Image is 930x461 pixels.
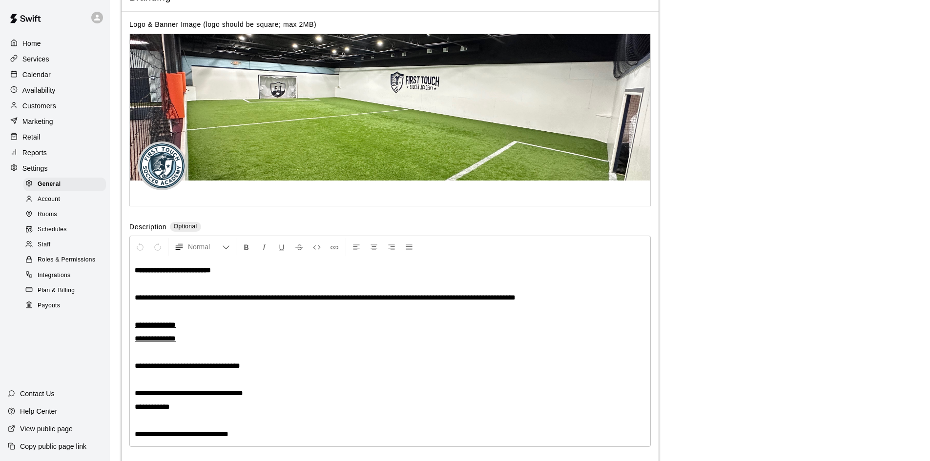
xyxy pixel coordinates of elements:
span: Integrations [38,271,71,281]
button: Insert Link [326,238,343,256]
button: Formatting Options [170,238,234,256]
a: Roles & Permissions [23,253,110,268]
button: Redo [149,238,166,256]
a: General [23,177,110,192]
a: Reports [8,145,102,160]
a: Customers [8,99,102,113]
a: Retail [8,130,102,144]
p: Reports [22,148,47,158]
p: View public page [20,424,73,434]
p: Availability [22,85,56,95]
a: Services [8,52,102,66]
div: Payouts [23,299,106,313]
a: Schedules [23,222,110,238]
button: Format Strikethrough [291,238,308,256]
label: Description [129,222,166,233]
a: Home [8,36,102,51]
button: Format Italics [256,238,272,256]
a: Staff [23,238,110,253]
button: Right Align [383,238,400,256]
p: Customers [22,101,56,111]
a: Payouts [23,298,110,313]
a: Integrations [23,268,110,283]
button: Insert Code [309,238,325,256]
div: Account [23,193,106,206]
span: Staff [38,240,50,250]
a: Calendar [8,67,102,82]
span: General [38,180,61,189]
div: Rooms [23,208,106,221]
span: Normal [188,242,222,252]
a: Settings [8,161,102,176]
div: Roles & Permissions [23,253,106,267]
a: Marketing [8,114,102,129]
span: Payouts [38,301,60,311]
span: Account [38,195,60,204]
span: Plan & Billing [38,286,75,296]
button: Format Bold [238,238,255,256]
label: Logo & Banner Image (logo should be square; max 2MB) [129,20,316,28]
p: Settings [22,163,48,173]
div: Schedules [23,223,106,237]
button: Format Underline [273,238,290,256]
p: Copy public page link [20,441,86,451]
p: Retail [22,132,41,142]
button: Undo [132,238,148,256]
span: Schedules [38,225,67,235]
div: General [23,178,106,191]
p: Help Center [20,406,57,416]
a: Rooms [23,207,110,222]
button: Center Align [366,238,382,256]
a: Plan & Billing [23,283,110,298]
span: Rooms [38,210,57,220]
p: Services [22,54,49,64]
a: Account [23,192,110,207]
p: Contact Us [20,389,55,399]
span: Optional [174,223,197,230]
button: Justify Align [401,238,417,256]
p: Marketing [22,117,53,126]
div: Integrations [23,269,106,282]
a: Availability [8,83,102,98]
button: Left Align [348,238,365,256]
span: Roles & Permissions [38,255,95,265]
div: Staff [23,238,106,252]
p: Home [22,39,41,48]
div: Plan & Billing [23,284,106,298]
p: Calendar [22,70,51,80]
